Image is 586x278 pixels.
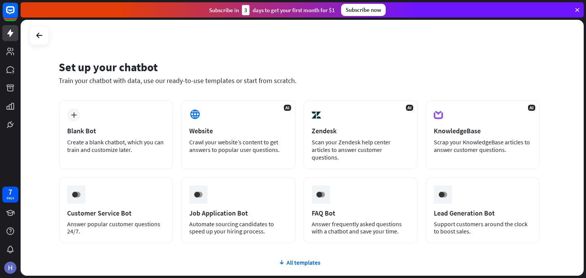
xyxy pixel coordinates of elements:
div: 7 [8,189,12,195]
div: Subscribe now [341,4,386,16]
div: days [6,195,14,201]
div: Subscribe in days to get your first month for $1 [209,5,335,15]
div: 3 [242,5,250,15]
a: 7 days [2,187,18,203]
